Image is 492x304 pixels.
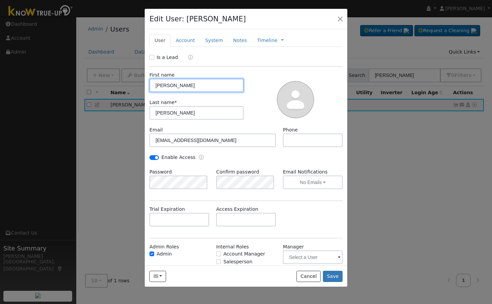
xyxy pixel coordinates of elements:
[161,154,196,161] label: Enable Access
[149,34,170,47] a: User
[283,250,343,264] input: Select a User
[216,168,259,176] label: Confirm password
[283,168,343,176] label: Email Notifications
[223,258,252,265] label: Salesperson
[199,154,204,162] a: Enable Access
[200,34,228,47] a: System
[170,34,200,47] a: Account
[149,55,154,60] input: Is a Lead
[157,54,178,61] label: Is a Lead
[175,100,177,105] span: Required
[149,14,246,24] h4: Edit User: [PERSON_NAME]
[283,126,298,134] label: Phone
[216,251,221,256] input: Account Manager
[296,271,321,282] button: Cancel
[283,176,343,189] button: No Emails
[216,243,249,250] label: Internal Roles
[149,168,172,176] label: Password
[216,259,221,264] input: Salesperson
[283,243,304,250] label: Manager
[149,206,185,213] label: Trial Expiration
[149,243,179,250] label: Admin Roles
[216,206,258,213] label: Access Expiration
[257,37,278,44] a: Timeline
[149,126,163,134] label: Email
[157,250,172,258] label: Admin
[183,54,193,62] a: Lead
[149,72,175,79] label: First name
[228,34,252,47] a: Notes
[323,271,343,282] button: Save
[149,99,177,106] label: Last name
[149,271,166,282] button: zandrias@solarnegotiators.com
[149,251,154,256] input: Admin
[223,250,265,258] label: Account Manager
